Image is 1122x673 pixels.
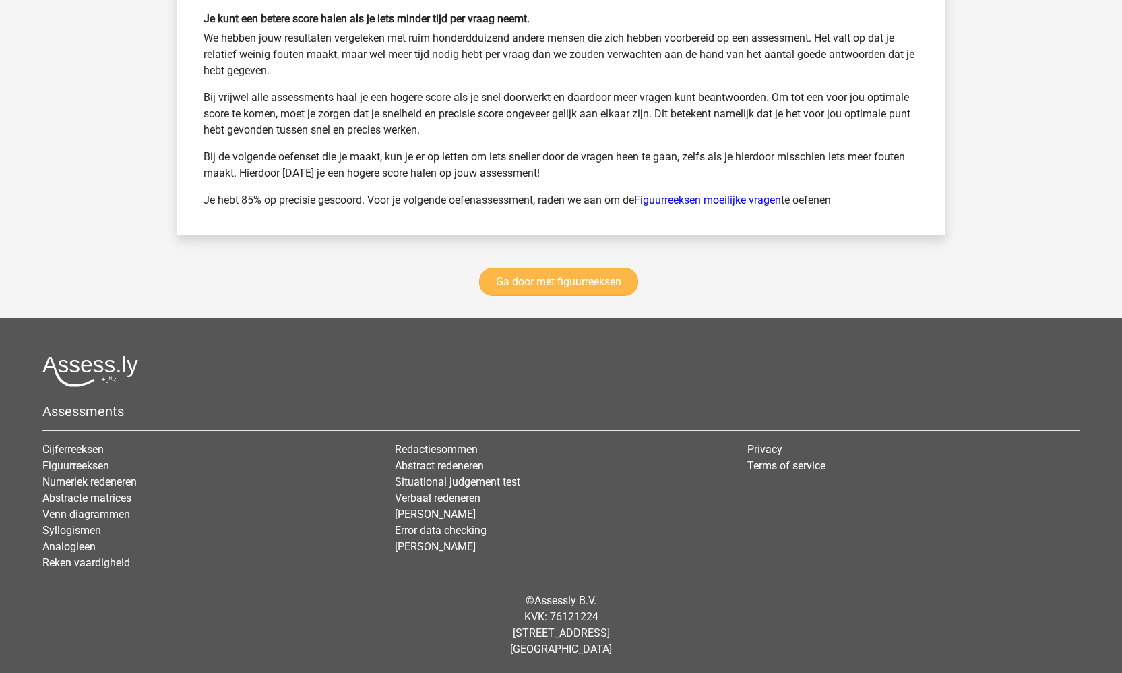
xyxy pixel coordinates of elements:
[634,194,781,206] a: Figuurreeksen moeilijke vragen
[204,149,919,181] p: Bij de volgende oefenset die je maakt, kun je er op letten om iets sneller door de vragen heen te...
[747,443,782,456] a: Privacy
[204,90,919,138] p: Bij vrijwel alle assessments haal je een hogere score als je snel doorwerkt en daardoor meer vrag...
[395,508,476,521] a: [PERSON_NAME]
[479,268,638,296] a: Ga door met figuurreeksen
[204,12,919,25] h6: Je kunt een betere score halen als je iets minder tijd per vraag neemt.
[42,459,109,472] a: Figuurreeksen
[395,524,487,537] a: Error data checking
[395,492,480,504] a: Verbaal redeneren
[534,594,596,607] a: Assessly B.V.
[32,582,1090,668] div: © KVK: 76121224 [STREET_ADDRESS] [GEOGRAPHIC_DATA]
[42,508,130,521] a: Venn diagrammen
[42,355,138,387] img: Assessly logo
[395,459,484,472] a: Abstract redeneren
[42,475,137,488] a: Numeriek redeneren
[395,443,478,456] a: Redactiesommen
[204,30,919,79] p: We hebben jouw resultaten vergeleken met ruim honderdduizend andere mensen die zich hebben voorbe...
[42,540,96,553] a: Analogieen
[395,540,476,553] a: [PERSON_NAME]
[42,492,131,504] a: Abstracte matrices
[42,403,1080,419] h5: Assessments
[747,459,825,472] a: Terms of service
[395,475,520,488] a: Situational judgement test
[42,556,130,569] a: Reken vaardigheid
[42,443,104,456] a: Cijferreeksen
[42,524,101,537] a: Syllogismen
[204,192,919,208] p: Je hebt 85% op precisie gescoord. Voor je volgende oefenassessment, raden we aan om de te oefenen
